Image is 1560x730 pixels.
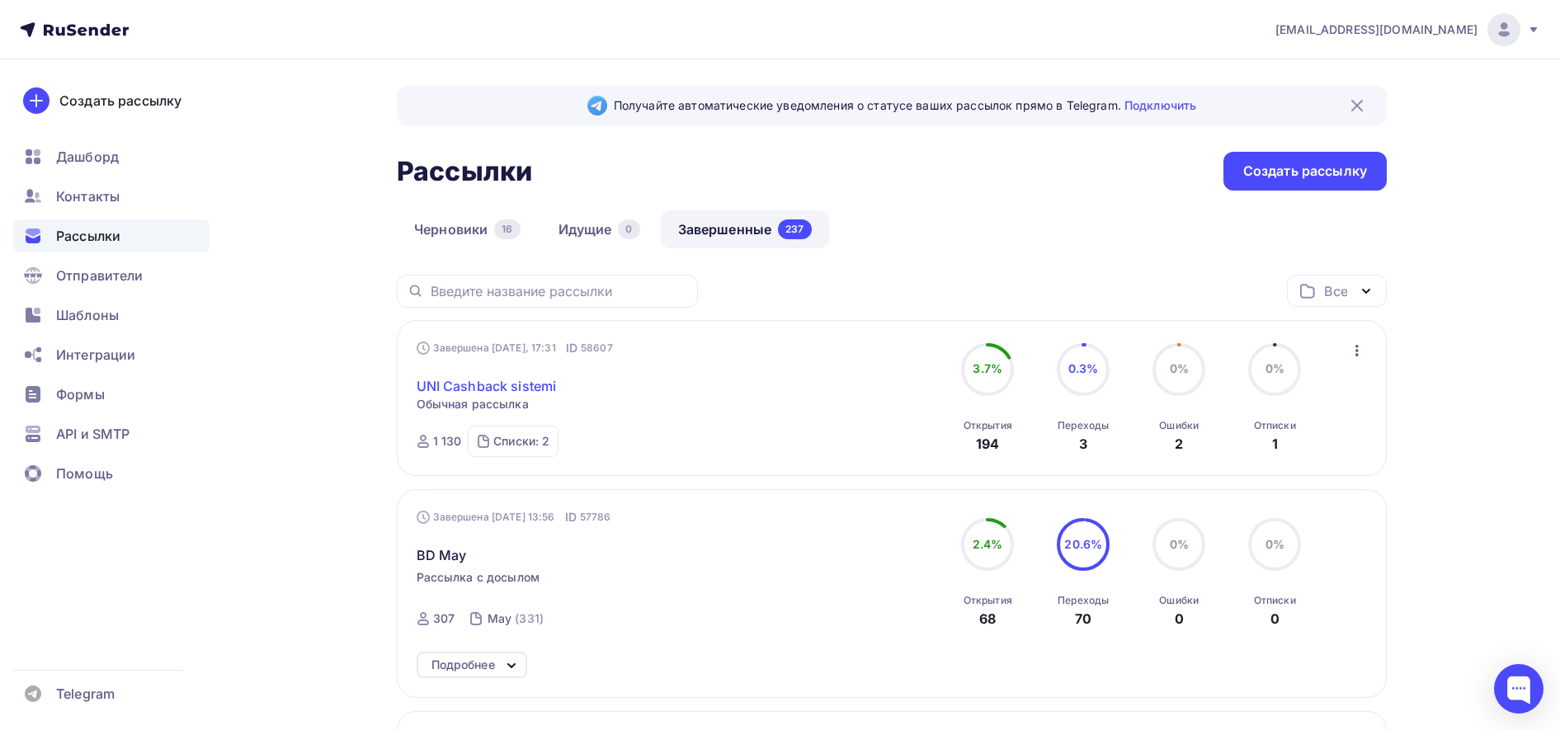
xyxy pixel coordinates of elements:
[56,345,135,365] span: Интеграции
[1243,162,1367,181] div: Создать рассылку
[1075,609,1091,629] div: 70
[566,340,577,356] span: ID
[1058,594,1109,607] div: Переходы
[431,655,495,675] div: Подробнее
[964,594,1012,607] div: Открытия
[59,91,181,111] div: Создать рассылку
[614,97,1196,114] span: Получайте автоматические уведомления о статусе ваших рассылок прямо в Telegram.
[1275,21,1478,38] span: [EMAIL_ADDRESS][DOMAIN_NAME]
[587,96,607,115] img: Telegram
[1159,594,1199,607] div: Ошибки
[1058,419,1109,432] div: Переходы
[431,282,688,300] input: Введите название рассылки
[1272,434,1278,454] div: 1
[397,210,538,248] a: Черновики16
[1079,434,1087,454] div: 3
[13,180,210,213] a: Контакты
[515,610,544,627] div: (331)
[976,434,999,454] div: 194
[1254,594,1296,607] div: Отписки
[1175,609,1184,629] div: 0
[56,226,120,246] span: Рассылки
[13,140,210,173] a: Дашборд
[973,361,1002,375] span: 3.7%
[1064,537,1102,551] span: 20.6%
[13,259,210,292] a: Отправители
[1170,537,1189,551] span: 0%
[1159,419,1199,432] div: Ошибки
[56,464,113,483] span: Помощь
[433,610,455,627] div: 307
[1265,537,1284,551] span: 0%
[493,433,549,450] div: Списки: 2
[1265,361,1284,375] span: 0%
[494,219,520,239] div: 16
[417,545,467,565] span: BD May
[1124,98,1196,112] a: Подключить
[417,569,540,586] span: Рассылка с досылом
[397,155,532,188] h2: Рассылки
[56,266,144,285] span: Отправители
[580,509,611,525] span: 57786
[964,419,1012,432] div: Открытия
[417,396,529,412] span: Обычная рассылка
[417,376,557,396] a: UNI Cashback sistemi
[1270,609,1280,629] div: 0
[56,305,119,325] span: Шаблоны
[56,424,130,444] span: API и SMTP
[565,509,577,525] span: ID
[581,340,613,356] span: 58607
[1170,361,1189,375] span: 0%
[56,186,120,206] span: Контакты
[56,384,105,404] span: Формы
[488,610,511,627] div: May
[13,299,210,332] a: Шаблоны
[56,147,119,167] span: Дашборд
[433,433,462,450] div: 1 130
[417,340,613,356] div: Завершена [DATE], 17:31
[979,609,996,629] div: 68
[778,219,811,239] div: 237
[1324,281,1347,301] div: Все
[661,210,829,248] a: Завершенные237
[13,219,210,252] a: Рассылки
[1254,419,1296,432] div: Отписки
[1287,275,1387,307] button: Все
[973,537,1003,551] span: 2.4%
[13,378,210,411] a: Формы
[1275,13,1540,46] a: [EMAIL_ADDRESS][DOMAIN_NAME]
[486,605,545,632] a: May (331)
[1175,434,1183,454] div: 2
[541,210,657,248] a: Идущие0
[417,509,611,525] div: Завершена [DATE] 13:56
[1068,361,1099,375] span: 0.3%
[618,219,639,239] div: 0
[56,684,115,704] span: Telegram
